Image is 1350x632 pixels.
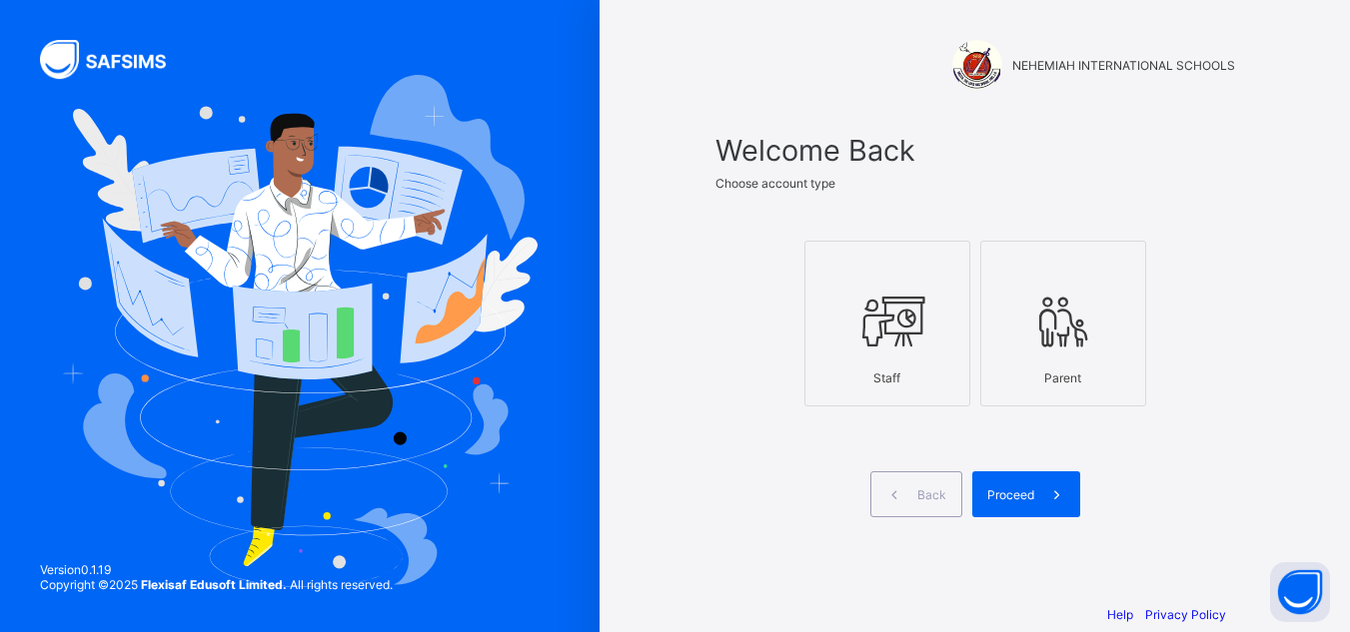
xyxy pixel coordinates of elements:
[917,487,946,502] span: Back
[1107,607,1133,622] a: Help
[991,360,1135,395] div: Parent
[715,133,1235,168] span: Welcome Back
[40,562,393,577] span: Version 0.1.19
[141,577,287,592] strong: Flexisaf Edusoft Limited.
[1145,607,1226,622] a: Privacy Policy
[40,577,393,592] span: Copyright © 2025 All rights reserved.
[815,360,959,395] div: Staff
[1012,58,1235,73] span: NEHEMIAH INTERNATIONAL SCHOOLS
[715,176,835,191] span: Choose account type
[62,75,538,586] img: Hero Image
[40,40,190,79] img: SAFSIMS Logo
[1270,562,1330,622] button: Open asap
[987,487,1034,502] span: Proceed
